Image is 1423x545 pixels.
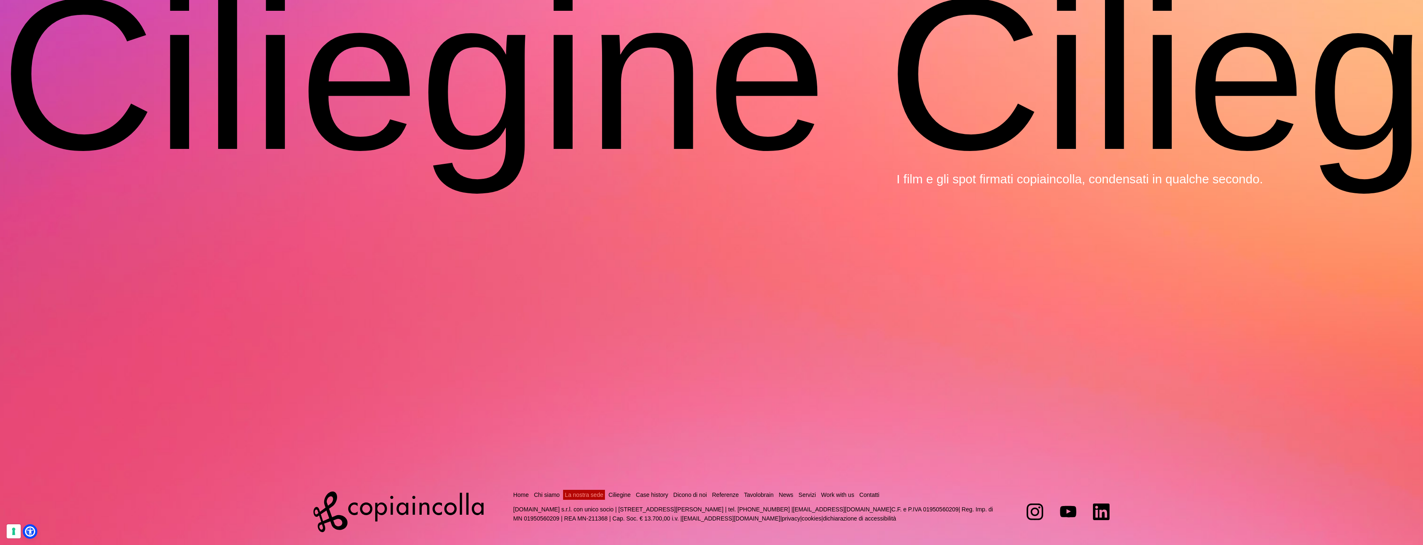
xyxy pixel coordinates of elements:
a: Servizi [799,491,816,498]
a: cookies [802,515,821,522]
a: Home [513,491,529,498]
a: Chi siamo [534,491,560,498]
a: Work with us [821,491,854,498]
a: Contatti [860,491,879,498]
a: Open Accessibility Menu [25,526,35,537]
a: Referenze [712,491,739,498]
button: Le tue preferenze relative al consenso per le tecnologie di tracciamento [7,524,21,538]
a: [EMAIL_ADDRESS][DOMAIN_NAME] [793,506,891,513]
a: Tavolobrain [744,491,774,498]
a: Dicono di noi [673,491,707,498]
p: I film e gli spot firmati copiaincolla, condensati in qualche secondo. [896,171,1281,187]
a: La nostra sede [565,491,603,498]
a: Ciliegine [608,491,631,498]
p: [DOMAIN_NAME] s.r.l. con unico socio | [STREET_ADDRESS][PERSON_NAME] | tel. [PHONE_NUMBER] | C.F.... [513,505,998,523]
a: Case history [636,491,668,498]
a: [EMAIL_ADDRESS][DOMAIN_NAME] [682,515,780,522]
a: privacy [782,515,800,522]
a: dichiarazione di accessibilità [823,515,896,522]
a: News [779,491,793,498]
